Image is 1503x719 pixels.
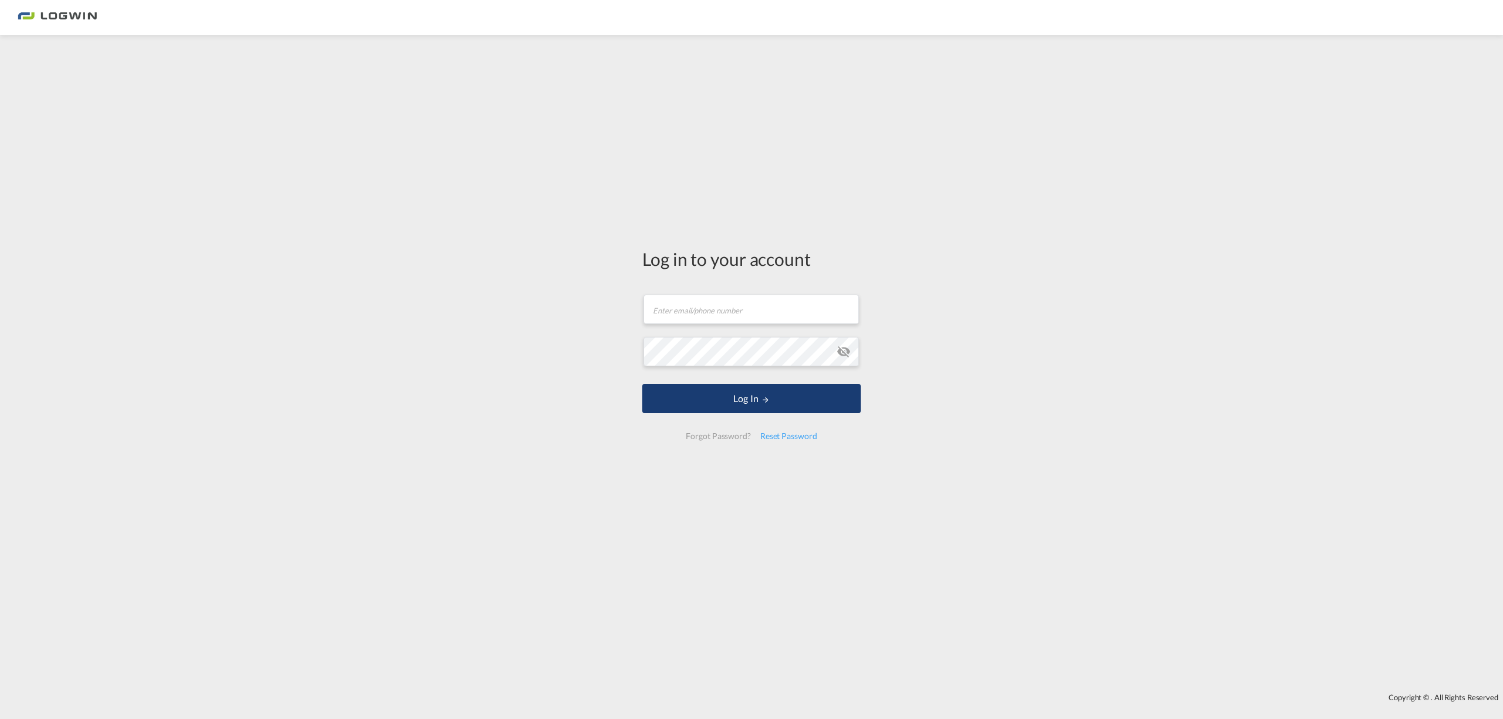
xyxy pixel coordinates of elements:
input: Enter email/phone number [643,295,859,324]
div: Forgot Password? [681,426,755,447]
div: Log in to your account [642,247,861,271]
div: Reset Password [756,426,822,447]
img: 2761ae10d95411efa20a1f5e0282d2d7.png [18,5,97,31]
md-icon: icon-eye-off [837,345,851,359]
button: LOGIN [642,384,861,413]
